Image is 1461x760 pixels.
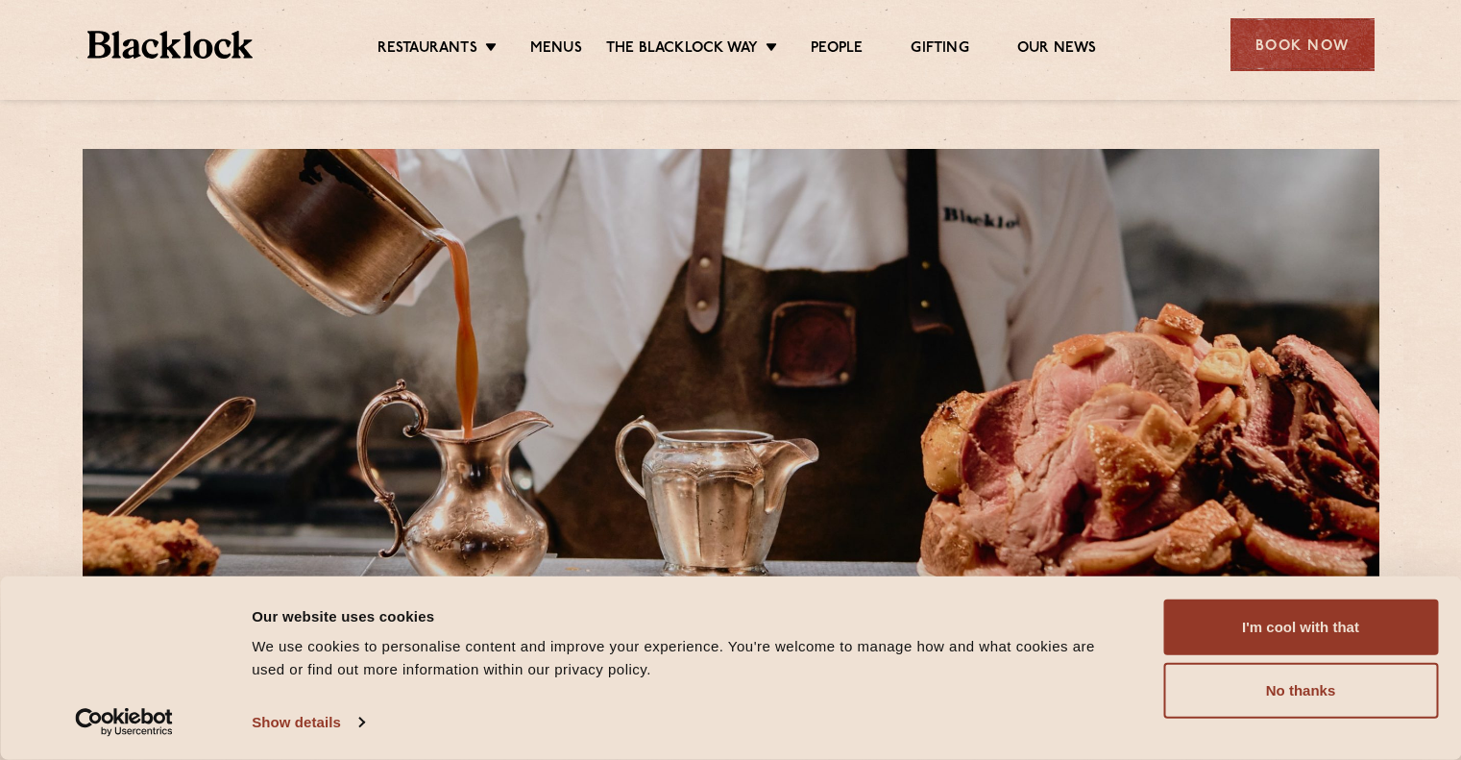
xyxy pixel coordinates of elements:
[1017,39,1097,61] a: Our News
[40,708,208,737] a: Usercentrics Cookiebot - opens in a new window
[252,604,1120,627] div: Our website uses cookies
[377,39,477,61] a: Restaurants
[911,39,968,61] a: Gifting
[1230,18,1375,71] div: Book Now
[252,635,1120,681] div: We use cookies to personalise content and improve your experience. You're welcome to manage how a...
[606,39,758,61] a: The Blacklock Way
[811,39,863,61] a: People
[1163,663,1438,719] button: No thanks
[530,39,582,61] a: Menus
[1163,600,1438,655] button: I'm cool with that
[87,31,254,59] img: BL_Textured_Logo-footer-cropped.svg
[252,708,363,737] a: Show details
